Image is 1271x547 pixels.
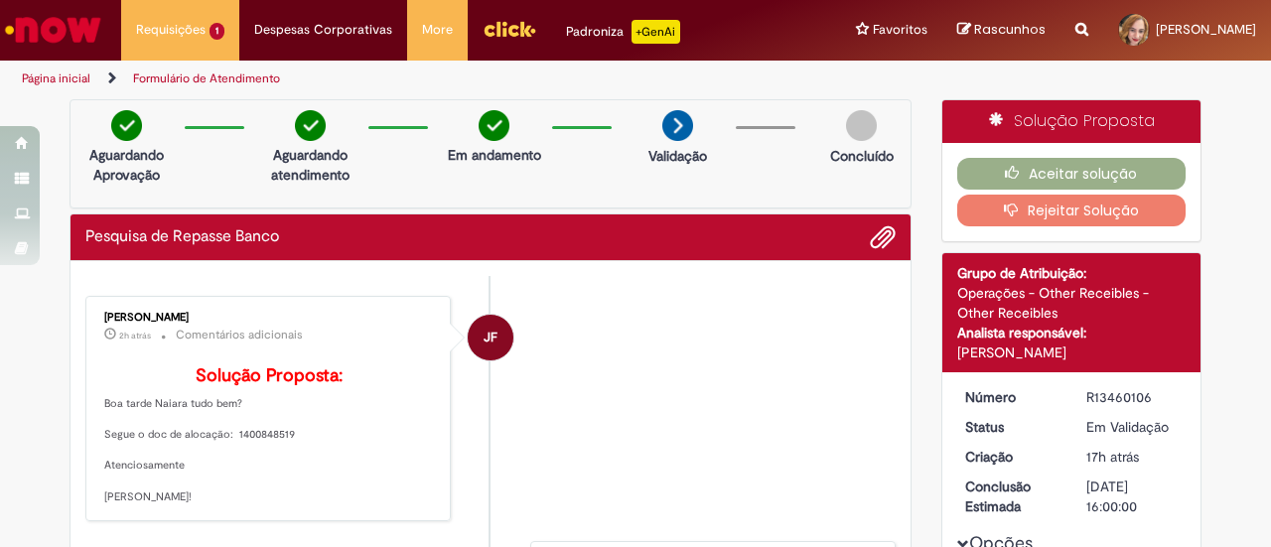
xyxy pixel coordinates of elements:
[295,110,326,141] img: check-circle-green.png
[104,312,435,324] div: [PERSON_NAME]
[830,146,894,166] p: Concluído
[950,387,1072,407] dt: Número
[2,10,104,50] img: ServiceNow
[873,20,927,40] span: Favoritos
[957,158,1187,190] button: Aceitar solução
[1086,387,1179,407] div: R13460106
[1086,417,1179,437] div: Em Validação
[950,447,1072,467] dt: Criação
[111,110,142,141] img: check-circle-green.png
[950,477,1072,516] dt: Conclusão Estimada
[648,146,707,166] p: Validação
[1156,21,1256,38] span: [PERSON_NAME]
[957,263,1187,283] div: Grupo de Atribuição:
[176,327,303,343] small: Comentários adicionais
[468,315,513,360] div: JAQUELINE FAUSTINO
[957,195,1187,226] button: Rejeitar Solução
[942,100,1201,143] div: Solução Proposta
[1086,447,1179,467] div: 28/08/2025 21:49:15
[119,330,151,342] time: 29/08/2025 13:12:21
[957,21,1046,40] a: Rascunhos
[448,145,541,165] p: Em andamento
[479,110,509,141] img: check-circle-green.png
[662,110,693,141] img: arrow-next.png
[484,314,497,361] span: JF
[262,145,358,185] p: Aguardando atendimento
[210,23,224,40] span: 1
[85,228,279,246] h2: Pesquisa de Repasse Banco Histórico de tíquete
[950,417,1072,437] dt: Status
[119,330,151,342] span: 2h atrás
[1086,477,1179,516] div: [DATE] 16:00:00
[957,323,1187,342] div: Analista responsável:
[422,20,453,40] span: More
[957,283,1187,323] div: Operações - Other Receibles - Other Receibles
[566,20,680,44] div: Padroniza
[483,14,536,44] img: click_logo_yellow_360x200.png
[78,145,175,185] p: Aguardando Aprovação
[974,20,1046,39] span: Rascunhos
[1086,448,1139,466] span: 17h atrás
[632,20,680,44] p: +GenAi
[1086,448,1139,466] time: 28/08/2025 21:49:15
[104,366,435,505] p: Boa tarde Naiara tudo bem? Segue o doc de alocação: 1400848519 Atenciosamente [PERSON_NAME]!
[846,110,877,141] img: img-circle-grey.png
[196,364,343,387] b: Solução Proposta:
[22,70,90,86] a: Página inicial
[133,70,280,86] a: Formulário de Atendimento
[136,20,206,40] span: Requisições
[870,224,896,250] button: Adicionar anexos
[15,61,832,97] ul: Trilhas de página
[254,20,392,40] span: Despesas Corporativas
[957,342,1187,362] div: [PERSON_NAME]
